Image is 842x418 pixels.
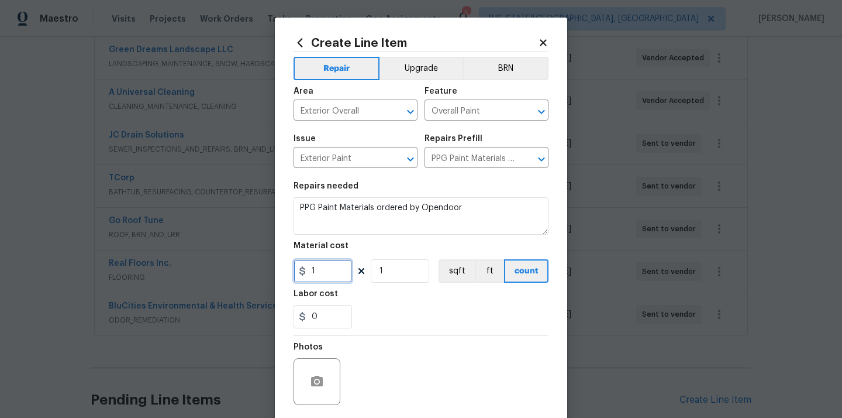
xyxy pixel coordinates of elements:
[294,197,548,235] textarea: PPG Paint Materials ordered by Opendoor
[533,104,550,120] button: Open
[463,57,548,80] button: BRN
[294,242,348,250] h5: Material cost
[379,57,463,80] button: Upgrade
[294,343,323,351] h5: Photos
[294,36,538,49] h2: Create Line Item
[294,57,379,80] button: Repair
[425,87,457,95] h5: Feature
[533,151,550,167] button: Open
[439,259,475,283] button: sqft
[504,259,548,283] button: count
[294,290,338,298] h5: Labor cost
[294,182,358,190] h5: Repairs needed
[475,259,504,283] button: ft
[294,135,316,143] h5: Issue
[425,135,482,143] h5: Repairs Prefill
[402,104,419,120] button: Open
[402,151,419,167] button: Open
[294,87,313,95] h5: Area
